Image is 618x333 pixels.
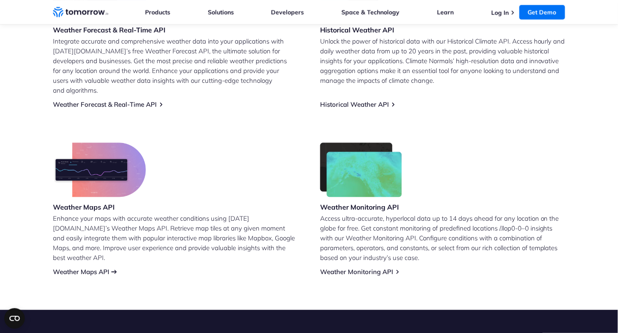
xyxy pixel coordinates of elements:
a: Weather Maps API [53,268,109,276]
h3: Weather Monitoring API [320,202,402,212]
p: Integrate accurate and comprehensive weather data into your applications with [DATE][DOMAIN_NAME]... [53,36,298,95]
p: Access ultra-accurate, hyperlocal data up to 14 days ahead for any location on the globe for free... [320,213,565,263]
button: Open CMP widget [4,308,25,329]
h3: Weather Forecast & Real-Time API [53,25,166,35]
h3: Historical Weather API [320,25,394,35]
a: Historical Weather API [320,100,389,108]
h3: Weather Maps API [53,202,146,212]
a: Get Demo [519,5,565,20]
a: Log In [491,9,509,17]
p: Unlock the power of historical data with our Historical Climate API. Access hourly and daily weat... [320,36,565,85]
a: Home link [53,6,108,19]
a: Developers [271,9,304,16]
p: Enhance your maps with accurate weather conditions using [DATE][DOMAIN_NAME]’s Weather Maps API. ... [53,213,298,263]
a: Solutions [208,9,234,16]
a: Weather Forecast & Real-Time API [53,100,157,108]
a: Products [145,9,170,16]
a: Space & Technology [341,9,399,16]
a: Learn [437,9,454,16]
a: Weather Monitoring API [320,268,393,276]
